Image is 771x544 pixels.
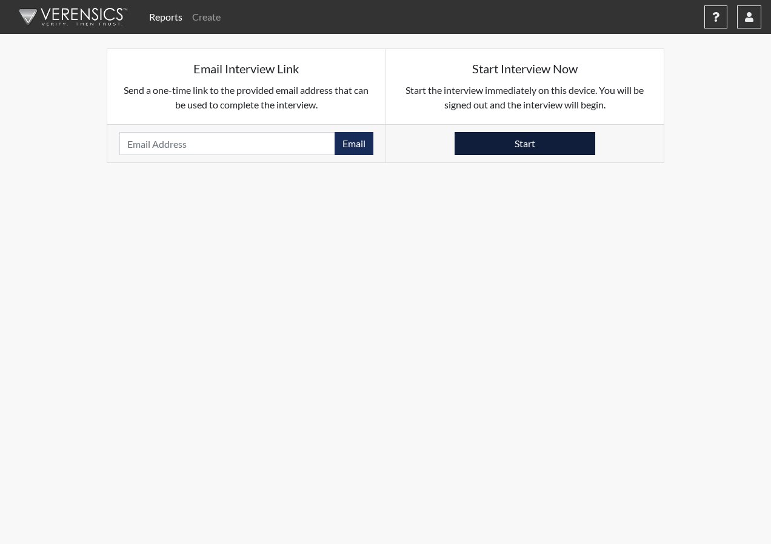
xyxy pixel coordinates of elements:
h5: Start Interview Now [398,61,652,76]
button: Email [335,132,373,155]
h5: Email Interview Link [119,61,373,76]
button: Start [455,132,595,155]
p: Send a one-time link to the provided email address that can be used to complete the interview. [119,83,373,112]
p: Start the interview immediately on this device. You will be signed out and the interview will begin. [398,83,652,112]
input: Email Address [119,132,335,155]
a: Reports [144,5,187,29]
a: Create [187,5,225,29]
